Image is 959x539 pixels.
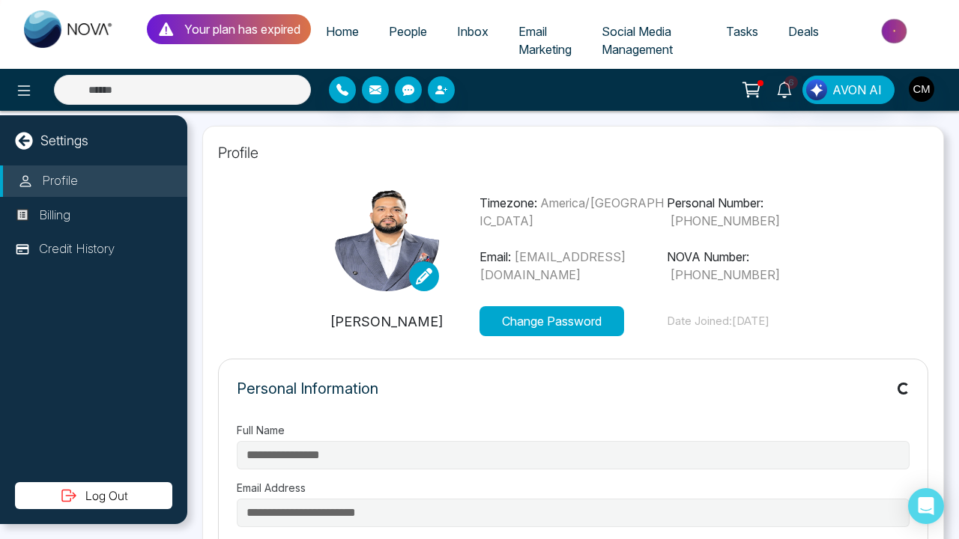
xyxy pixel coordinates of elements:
[766,76,802,102] a: 6
[218,141,928,164] p: Profile
[667,194,853,230] p: Personal Number:
[503,17,587,64] a: Email Marketing
[15,482,172,509] button: Log Out
[374,17,442,46] a: People
[457,24,488,39] span: Inbox
[909,76,934,102] img: User Avatar
[518,24,572,57] span: Email Marketing
[237,377,378,400] p: Personal Information
[442,17,503,46] a: Inbox
[42,171,78,191] p: Profile
[479,248,666,284] p: Email:
[311,17,374,46] a: Home
[841,14,950,48] img: Market-place.gif
[237,480,910,496] label: Email Address
[479,306,624,336] button: Change Password
[184,20,300,38] p: Your plan has expired
[784,76,798,89] span: 6
[326,24,359,39] span: Home
[39,206,70,225] p: Billing
[670,267,780,282] span: [PHONE_NUMBER]
[802,76,895,104] button: AVON AI
[40,130,88,150] p: Settings
[670,213,780,228] span: [PHONE_NUMBER]
[832,81,882,99] span: AVON AI
[788,24,819,39] span: Deals
[479,194,666,230] p: Timezone:
[293,311,479,332] p: [PERSON_NAME]
[39,240,115,259] p: Credit History
[237,422,910,438] label: Full Name
[806,79,827,100] img: Lead Flow
[587,17,711,64] a: Social Media Management
[334,186,439,291] img: 1-removebg-preview.png
[908,488,944,524] div: Open Intercom Messenger
[711,17,773,46] a: Tasks
[24,10,114,48] img: Nova CRM Logo
[602,24,673,57] span: Social Media Management
[479,249,626,282] span: [EMAIL_ADDRESS][DOMAIN_NAME]
[479,195,664,228] span: America/[GEOGRAPHIC_DATA]
[773,17,834,46] a: Deals
[389,24,427,39] span: People
[667,248,853,284] p: NOVA Number:
[726,24,758,39] span: Tasks
[667,313,853,330] p: Date Joined: [DATE]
